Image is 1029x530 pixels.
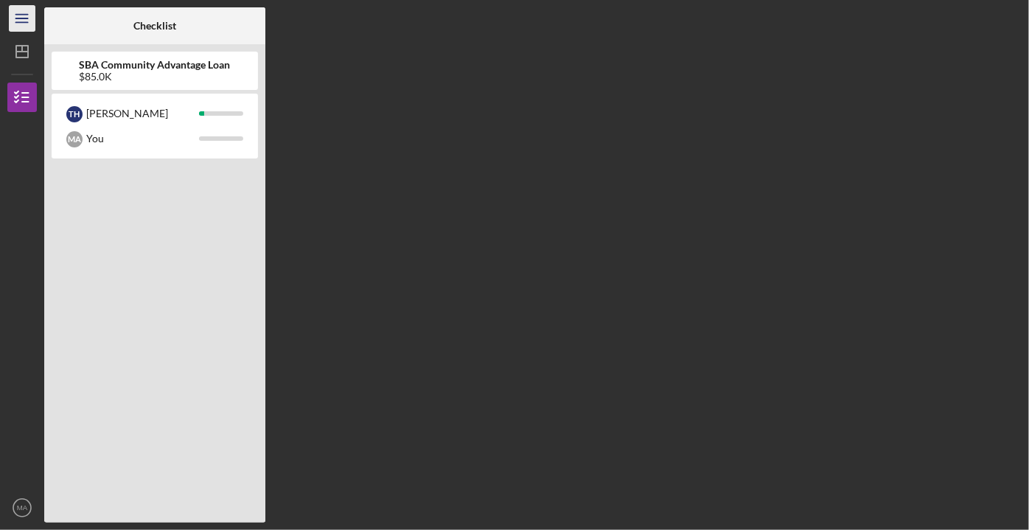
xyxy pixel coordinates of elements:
[86,101,199,126] div: [PERSON_NAME]
[7,493,37,523] button: MA
[86,126,199,151] div: You
[66,131,83,147] div: M A
[17,504,28,512] text: MA
[66,106,83,122] div: T H
[133,20,176,32] b: Checklist
[80,71,231,83] div: $85.0K
[80,59,231,71] b: SBA Community Advantage Loan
